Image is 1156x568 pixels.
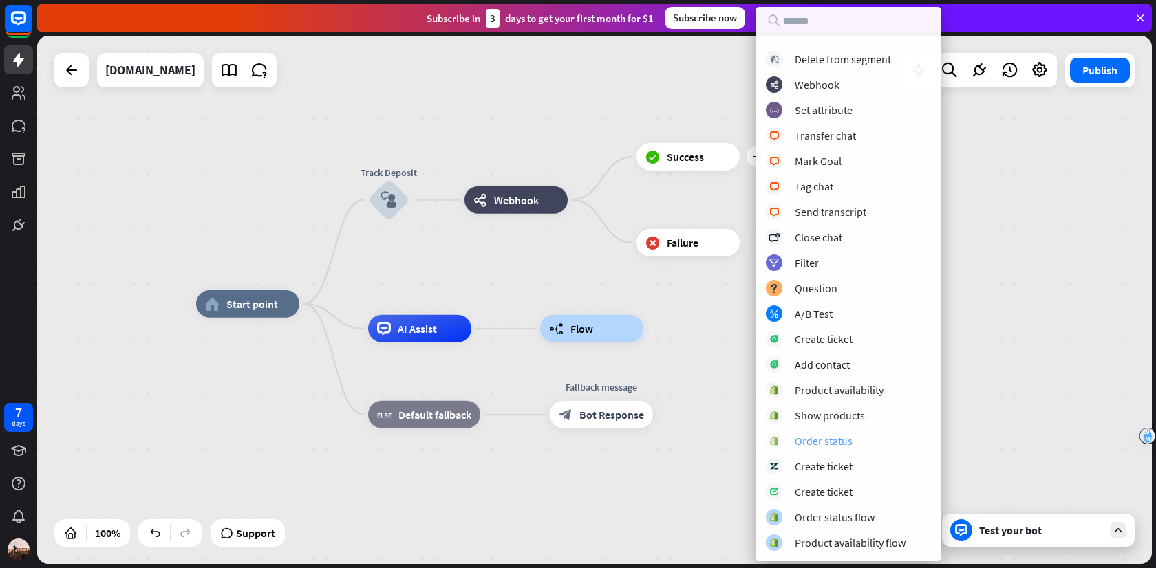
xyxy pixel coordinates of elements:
[769,157,780,166] i: block_livechat
[795,434,853,448] div: Order status
[795,129,856,142] div: Transfer chat
[795,459,853,473] div: Create ticket
[667,150,704,164] span: Success
[15,406,22,419] div: 7
[486,9,500,28] div: 3
[795,536,906,549] div: Product availability flow
[667,236,698,250] span: Failure
[770,80,779,89] i: webhooks
[795,103,853,117] div: Set attribute
[795,154,842,168] div: Mark Goal
[770,284,778,293] i: block_question
[226,297,278,311] span: Start point
[770,55,779,64] i: block_delete_from_segment
[770,106,779,115] i: block_set_attribute
[979,523,1103,537] div: Test your bot
[1070,58,1130,83] button: Publish
[205,297,220,311] i: home_2
[795,179,833,193] div: Tag chat
[795,408,865,422] div: Show products
[795,78,839,91] div: Webhook
[473,193,487,207] i: webhooks
[795,205,866,219] div: Send transcript
[398,408,471,422] span: Default fallback
[91,522,125,544] div: 100%
[381,192,397,208] i: block_user_input
[494,193,539,207] span: Webhook
[795,332,853,346] div: Create ticket
[377,408,392,422] i: block_fallback
[769,259,779,267] i: filter
[559,408,572,422] i: block_bot_response
[752,152,762,162] i: plus
[795,307,833,320] div: A/B Test
[795,485,853,499] div: Create ticket
[795,358,850,371] div: Add contact
[570,322,593,336] span: Flow
[549,322,564,336] i: builder_tree
[236,522,275,544] span: Support
[769,131,780,140] i: block_livechat
[12,419,25,428] div: days
[579,408,644,422] span: Bot Response
[665,7,745,29] div: Subscribe now
[105,53,195,87] div: hexacard.me
[769,233,780,242] i: block_close_chat
[769,208,780,217] i: block_livechat
[645,150,660,164] i: block_success
[4,403,33,432] a: 7 days
[795,383,884,397] div: Product availability
[795,510,875,524] div: Order status flow
[795,256,819,270] div: Filter
[11,6,52,47] button: Open LiveChat chat widget
[427,9,654,28] div: Subscribe in days to get your first month for $1
[645,236,660,250] i: block_failure
[795,281,837,295] div: Question
[398,322,437,336] span: AI Assist
[539,380,663,394] div: Fallback message
[347,166,430,179] div: Track Deposit
[769,182,780,191] i: block_livechat
[795,230,842,244] div: Close chat
[795,52,891,66] div: Delete from segment
[770,309,779,318] i: block_ab_testing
